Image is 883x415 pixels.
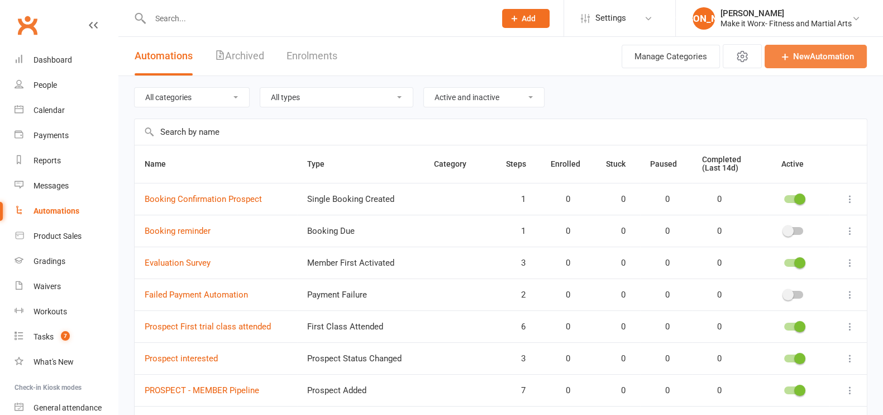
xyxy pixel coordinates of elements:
[297,215,424,247] td: Booking Due
[145,194,262,204] a: Booking Confirmation Prospect
[765,45,867,68] a: NewAutomation
[145,159,178,168] span: Name
[297,183,424,215] td: Single Booking Created
[720,8,852,18] div: [PERSON_NAME]
[34,156,61,165] div: Reports
[606,386,626,395] span: 0
[15,350,118,375] a: What's New
[496,145,541,183] th: Steps
[506,290,526,300] span: 2
[595,6,626,31] span: Settings
[622,45,720,68] button: Manage Categories
[551,227,570,236] span: 0
[551,354,570,364] span: 0
[15,274,118,299] a: Waivers
[650,195,670,204] span: 0
[506,195,526,204] span: 1
[145,353,218,364] a: Prospect interested
[551,322,570,332] span: 0
[15,98,118,123] a: Calendar
[606,354,626,364] span: 0
[215,37,264,76] a: Archived
[34,106,65,115] div: Calendar
[720,18,852,29] div: Make it Worx- Fitness and Martial Arts
[15,48,118,73] a: Dashboard
[650,322,670,332] span: 0
[297,342,424,374] td: Prospect Status Changed
[650,386,670,395] span: 0
[145,226,211,236] a: Booking reminder
[145,258,211,268] a: Evaluation Survey
[606,258,626,268] span: 0
[702,322,722,332] span: 0
[551,195,570,204] span: 0
[551,386,570,395] span: 0
[15,224,118,249] a: Product Sales
[702,354,722,364] span: 0
[15,299,118,324] a: Workouts
[34,206,79,215] div: Automations
[506,227,526,236] span: 1
[34,332,54,341] div: Tasks
[702,195,722,204] span: 0
[15,123,118,148] a: Payments
[297,374,424,406] td: Prospect Added
[34,357,74,366] div: What's New
[702,386,722,395] span: 0
[541,145,596,183] th: Enrolled
[15,148,118,173] a: Reports
[506,386,526,395] span: 7
[287,37,337,76] a: Enrolments
[34,282,61,291] div: Waivers
[606,290,626,300] span: 0
[61,331,70,341] span: 7
[551,290,570,300] span: 0
[15,73,118,98] a: People
[702,155,741,172] span: Completed (Last 14d)
[135,119,867,145] input: Search by name
[135,37,193,76] button: Automations
[145,322,271,332] a: Prospect First trial class attended
[702,227,722,236] span: 0
[702,290,722,300] span: 0
[771,157,816,171] button: Active
[297,145,424,183] th: Type
[434,159,479,168] span: Category
[297,247,424,279] td: Member First Activated
[13,11,41,39] a: Clubworx
[145,157,178,171] button: Name
[34,232,82,240] div: Product Sales
[297,310,424,342] td: First Class Attended
[34,181,69,190] div: Messages
[650,354,670,364] span: 0
[15,173,118,199] a: Messages
[693,7,715,30] div: [PERSON_NAME]
[15,324,118,350] a: Tasks 7
[34,55,72,64] div: Dashboard
[506,354,526,364] span: 3
[34,81,57,89] div: People
[606,322,626,332] span: 0
[650,258,670,268] span: 0
[297,279,424,310] td: Payment Failure
[522,14,536,23] span: Add
[702,258,722,268] span: 0
[650,290,670,300] span: 0
[15,199,118,224] a: Automations
[145,290,248,300] a: Failed Payment Automation
[781,159,804,168] span: Active
[34,131,69,140] div: Payments
[596,145,640,183] th: Stuck
[606,195,626,204] span: 0
[640,145,692,183] th: Paused
[551,258,570,268] span: 0
[34,257,65,266] div: Gradings
[434,157,479,171] button: Category
[502,9,550,28] button: Add
[506,258,526,268] span: 3
[15,249,118,274] a: Gradings
[145,385,259,395] a: PROSPECT - MEMBER Pipeline
[606,227,626,236] span: 0
[34,307,67,316] div: Workouts
[650,227,670,236] span: 0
